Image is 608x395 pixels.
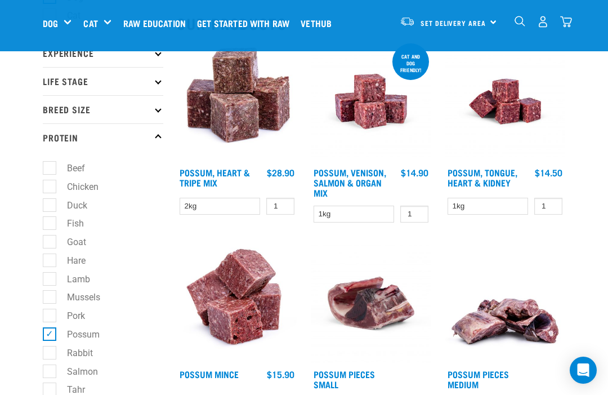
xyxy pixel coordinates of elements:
[267,369,294,379] div: $15.90
[535,167,562,177] div: $14.50
[400,16,415,26] img: van-moving.png
[49,216,88,230] label: Fish
[120,1,194,46] a: Raw Education
[266,198,294,215] input: 1
[421,21,486,25] span: Set Delivery Area
[445,41,565,162] img: Possum Tongue Heart Kidney 1682
[49,272,95,286] label: Lamb
[401,167,428,177] div: $14.90
[49,327,104,341] label: Possum
[49,254,90,268] label: Hare
[314,170,386,195] a: Possum, Venison, Salmon & Organ Mix
[180,371,239,376] a: Possum Mince
[49,198,92,212] label: Duck
[49,180,103,194] label: Chicken
[448,371,509,387] a: Possum Pieces Medium
[49,161,90,175] label: Beef
[314,371,375,387] a: Possum Pieces Small
[43,67,163,95] p: Life Stage
[534,198,562,215] input: 1
[49,346,97,360] label: Rabbit
[49,309,90,323] label: Pork
[400,206,428,223] input: 1
[180,170,250,185] a: Possum, Heart & Tripe Mix
[311,243,431,363] img: Possum Piece Small
[49,290,105,304] label: Mussels
[43,95,163,123] p: Breed Size
[43,123,163,152] p: Protein
[445,243,565,363] img: 1203 Possum Pieces Medium 01
[177,41,297,162] img: 1067 Possum Heart Tripe Mix 01
[560,16,572,28] img: home-icon@2x.png
[298,1,340,46] a: Vethub
[311,41,431,162] img: Possum Venison Salmon Organ 1626
[570,357,597,384] div: Open Intercom Messenger
[448,170,517,185] a: Possum, Tongue, Heart & Kidney
[515,16,525,26] img: home-icon-1@2x.png
[194,1,298,46] a: Get started with Raw
[43,39,163,67] p: Experience
[83,16,97,30] a: Cat
[537,16,549,28] img: user.png
[177,243,297,363] img: 1102 Possum Mince 01
[392,48,429,78] div: cat and dog friendly!
[49,235,91,249] label: Goat
[267,167,294,177] div: $28.90
[43,16,58,30] a: Dog
[49,365,102,379] label: Salmon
